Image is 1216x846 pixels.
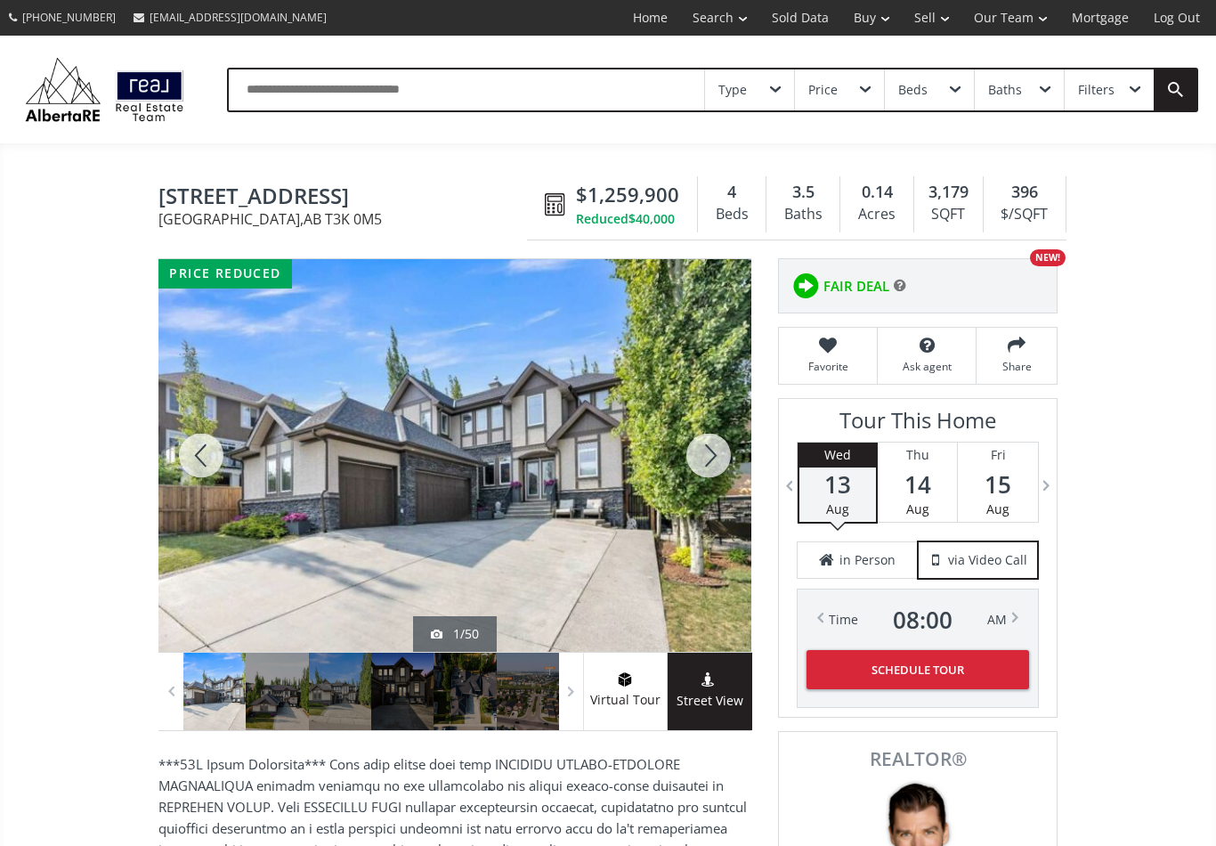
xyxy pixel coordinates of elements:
div: Beds [707,201,757,228]
div: Price [808,84,838,96]
div: 4 [707,181,757,204]
div: Thu [878,443,957,468]
div: Type [718,84,747,96]
span: 3,179 [928,181,969,204]
span: Street View [668,691,752,712]
span: Aug [826,500,849,517]
span: via Video Call [948,551,1027,569]
span: Share [985,359,1048,374]
img: rating icon [788,268,823,304]
span: 14 [878,472,957,497]
img: virtual tour icon [616,672,634,687]
a: [EMAIL_ADDRESS][DOMAIN_NAME] [125,1,336,34]
span: [GEOGRAPHIC_DATA] , AB T3K 0M5 [158,212,536,226]
div: Baths [775,201,831,228]
div: price reduced [158,259,292,289]
div: Reduced [576,210,679,228]
span: REALTOR® [799,750,1037,769]
div: Acres [849,201,904,228]
span: 172 Panatella Crescent NW [158,184,536,212]
span: FAIR DEAL [823,277,889,296]
span: Ask agent [887,359,967,374]
span: 08 : 00 [893,607,953,632]
div: 172 Panatella Crescent NW Calgary, AB T3K 0M5 - Photo 1 of 50 [158,259,751,652]
span: 13 [799,472,876,497]
span: $40,000 [628,210,675,228]
span: Aug [986,500,1009,517]
div: Time AM [829,607,1007,632]
span: [EMAIL_ADDRESS][DOMAIN_NAME] [150,10,327,25]
div: Beds [898,84,928,96]
span: Aug [906,500,929,517]
a: virtual tour iconVirtual Tour [583,653,668,730]
span: [PHONE_NUMBER] [22,10,116,25]
div: Wed [799,443,876,468]
div: 396 [993,181,1057,204]
div: SQFT [923,201,974,228]
div: Fri [958,443,1038,468]
div: Filters [1078,84,1115,96]
img: Logo [18,53,191,126]
div: NEW! [1030,249,1066,266]
div: Baths [988,84,1022,96]
div: 3.5 [775,181,831,204]
button: Schedule Tour [807,650,1029,689]
span: 15 [958,472,1038,497]
span: Virtual Tour [583,690,667,711]
div: 1/50 [431,625,479,643]
div: 0.14 [849,181,904,204]
span: Favorite [788,359,868,374]
h3: Tour This Home [797,408,1039,442]
span: $1,259,900 [576,181,679,208]
div: $/SQFT [993,201,1057,228]
span: in Person [839,551,896,569]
